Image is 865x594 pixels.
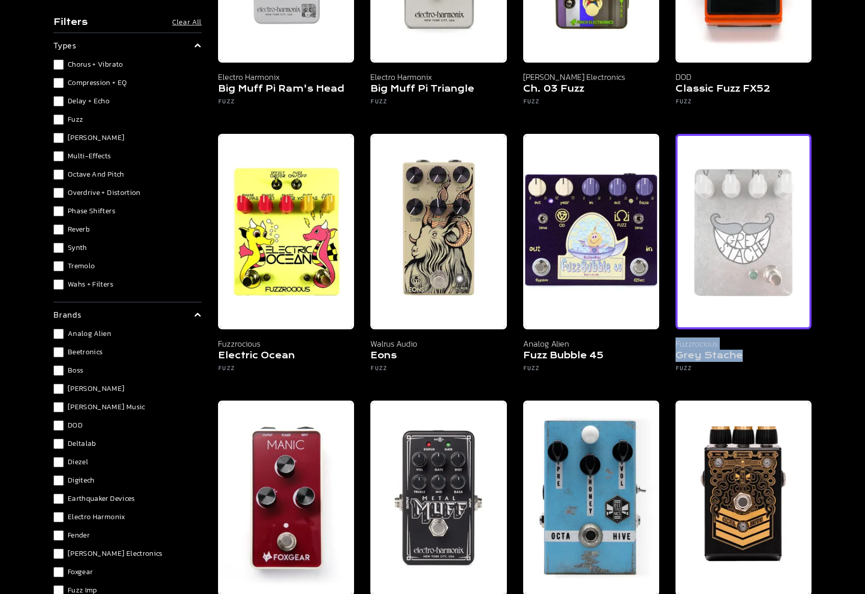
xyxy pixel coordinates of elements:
[675,134,812,329] img: Fuzzrocious Grey Stache
[370,134,506,329] img: Walrus Audio Eons
[370,350,506,364] h5: Eons
[675,337,812,350] p: Fuzzrocious
[53,347,64,357] input: Beetronics
[53,16,88,29] h4: Filters
[523,83,659,97] h5: Ch. 03 Fuzz
[53,39,76,51] p: types
[218,350,354,364] h5: Electric Ocean
[53,96,64,106] input: Delay + Echo
[53,169,64,180] input: Octave and Pitch
[675,97,812,109] h6: Fuzz
[68,494,135,504] span: Earthquaker Devices
[68,475,95,486] span: Digitech
[68,60,123,70] span: Chorus + Vibrato
[53,188,64,198] input: Overdrive + Distortion
[53,420,64,431] input: DOD
[68,115,83,125] span: Fuzz
[68,439,96,449] span: Deltalab
[53,494,64,504] input: Earthquaker Devices
[53,151,64,161] input: Multi-Effects
[675,83,812,97] h5: Classic Fuzz FX52
[68,402,145,412] span: [PERSON_NAME] Music
[68,188,141,198] span: Overdrive + Distortion
[68,151,111,161] span: Multi-Effects
[68,457,88,467] span: Diezel
[675,71,812,83] p: DOD
[53,530,64,541] input: Fender
[53,224,64,235] input: Reverb
[523,134,659,384] a: Analog Alien Fuzz Bubble 45 Analog Alien Fuzz Bubble 45 Fuzz
[370,71,506,83] p: Electro Harmonix
[675,350,812,364] h5: Grey Stache
[53,78,64,88] input: Compression + EQ
[53,402,64,412] input: [PERSON_NAME] Music
[218,71,354,83] p: Electro Harmonix
[68,530,90,541] span: Fender
[68,169,124,180] span: Octave and Pitch
[675,364,812,376] h6: Fuzz
[53,133,64,143] input: [PERSON_NAME]
[68,420,83,431] span: DOD
[370,364,506,376] h6: Fuzz
[53,384,64,394] input: [PERSON_NAME]
[68,279,113,290] span: Wahs + Filters
[53,308,82,321] p: brands
[68,133,125,143] span: [PERSON_NAME]
[68,243,87,253] span: Synth
[218,364,354,376] h6: Fuzz
[53,567,64,577] input: Foxgear
[218,134,354,384] a: Fuzzrocious Electric Ocean Fuzzrocious Electric Ocean Fuzz
[68,347,103,357] span: Beetronics
[53,457,64,467] input: Diezel
[218,337,354,350] p: Fuzzrocious
[218,97,354,109] h6: Fuzz
[68,206,115,216] span: Phase Shifters
[370,134,506,384] a: Walrus Audio Eons Walrus Audio Eons Fuzz
[53,115,64,125] input: Fuzz
[68,365,83,376] span: Boss
[68,96,110,106] span: Delay + Echo
[370,337,506,350] p: Walrus Audio
[68,224,90,235] span: Reverb
[53,60,64,70] input: Chorus + Vibrato
[53,365,64,376] input: Boss
[53,206,64,216] input: Phase Shifters
[218,83,354,97] h5: Big Muff Pi Ram's Head
[68,384,125,394] span: [PERSON_NAME]
[523,97,659,109] h6: Fuzz
[218,134,354,329] img: Fuzzrocious Electric Ocean
[370,83,506,97] h5: Big Muff Pi Triangle
[53,279,64,290] input: Wahs + Filters
[53,475,64,486] input: Digitech
[523,364,659,376] h6: Fuzz
[53,512,64,522] input: Electro Harmonix
[68,512,125,522] span: Electro Harmonix
[370,97,506,109] h6: Fuzz
[523,71,659,83] p: [PERSON_NAME] Electronics
[53,439,64,449] input: Deltalab
[53,243,64,253] input: Synth
[675,134,812,384] a: Fuzzrocious Grey Stache Fuzzrocious Grey Stache Fuzz
[172,17,202,27] button: Clear All
[68,261,95,271] span: Tremolo
[68,78,127,88] span: Compression + EQ
[68,549,163,559] span: [PERSON_NAME] Electronics
[53,308,202,321] summary: brands
[53,549,64,559] input: [PERSON_NAME] Electronics
[68,329,111,339] span: Analog Alien
[53,39,202,51] summary: types
[53,261,64,271] input: Tremolo
[523,134,659,329] img: Analog Alien Fuzz Bubble 45
[53,329,64,339] input: Analog Alien
[68,567,93,577] span: Foxgear
[523,337,659,350] p: Analog Alien
[523,350,659,364] h5: Fuzz Bubble 45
